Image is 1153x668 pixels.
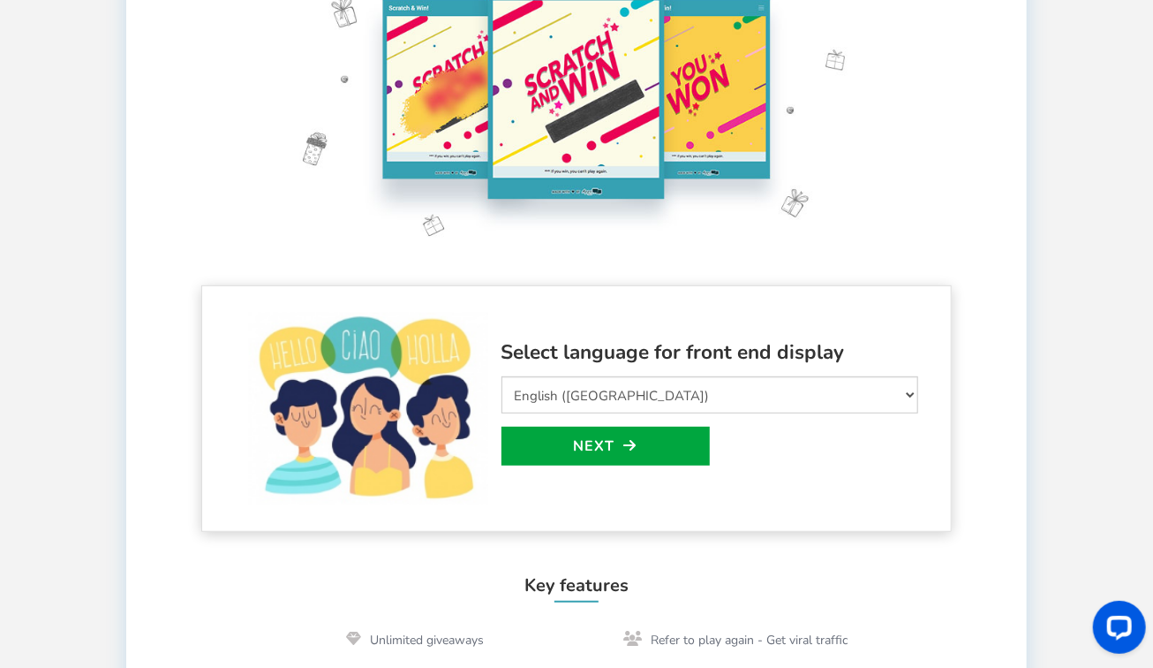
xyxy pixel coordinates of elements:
[501,342,918,364] h3: Select language for front end display
[610,620,861,660] li: Refer to play again - Get viral traffic
[126,576,1027,603] h4: Key features
[334,620,498,660] li: Unlimited giveaways
[1079,594,1153,668] iframe: LiveChat chat widget
[249,313,488,505] img: language
[501,427,710,466] a: Next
